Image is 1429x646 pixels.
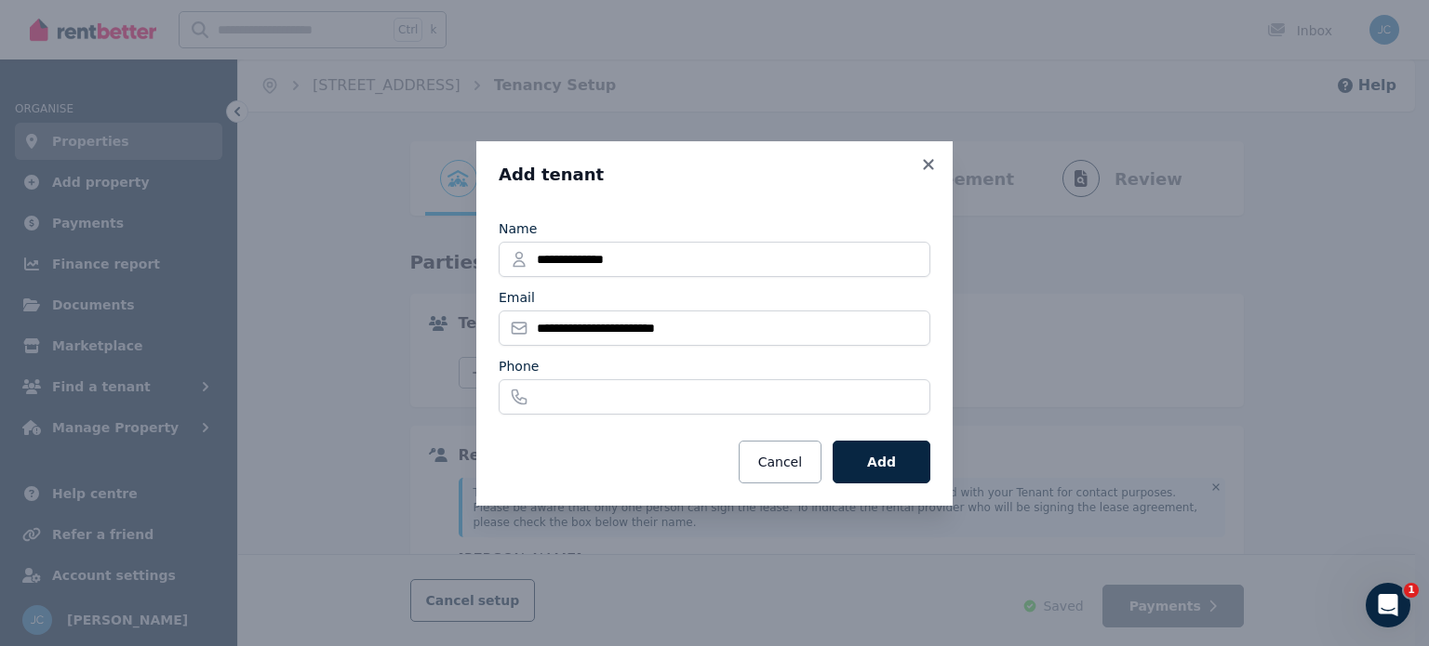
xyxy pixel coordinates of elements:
label: Email [499,288,535,307]
button: Add [833,441,930,483]
iframe: Intercom live chat [1366,583,1410,627]
span: 1 [1404,583,1419,598]
button: Cancel [739,441,821,483]
label: Name [499,219,537,238]
label: Phone [499,357,539,376]
h3: Add tenant [499,164,930,186]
